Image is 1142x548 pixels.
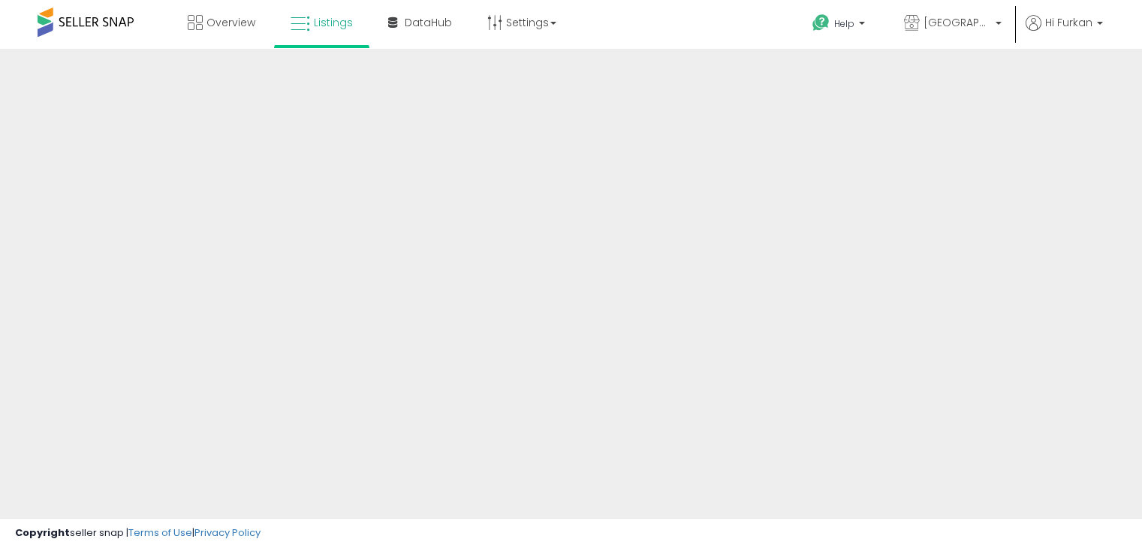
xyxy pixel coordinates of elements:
span: DataHub [405,15,452,30]
span: Hi Furkan [1045,15,1092,30]
div: seller snap | | [15,526,261,540]
span: Listings [314,15,353,30]
a: Terms of Use [128,525,192,540]
span: Help [834,17,854,30]
a: Hi Furkan [1026,15,1103,49]
span: Overview [206,15,255,30]
strong: Copyright [15,525,70,540]
i: Get Help [812,14,830,32]
a: Privacy Policy [194,525,261,540]
a: Help [800,2,880,49]
span: [GEOGRAPHIC_DATA] [924,15,991,30]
